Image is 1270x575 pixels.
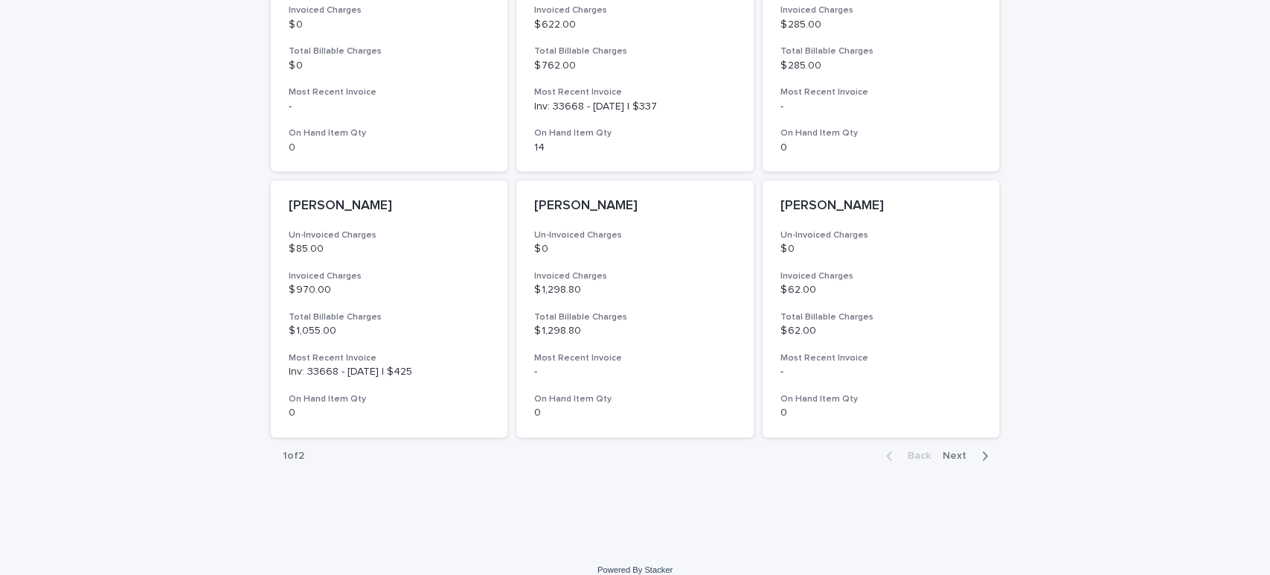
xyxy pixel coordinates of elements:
p: Inv: 33668 - [DATE] | $425 [289,366,490,378]
h3: Most Recent Invoice [534,86,736,98]
h3: On Hand Item Qty [289,127,490,139]
p: $ 0 [289,60,490,72]
span: Next [943,451,975,461]
p: 1 of 2 [271,438,316,474]
h3: Un-Invoiced Charges [534,229,736,241]
p: - [534,366,736,378]
h3: Invoiced Charges [780,270,982,282]
h3: Total Billable Charges [289,45,490,57]
p: 0 [289,142,490,154]
p: 0 [534,407,736,419]
h3: On Hand Item Qty [534,393,736,405]
p: $ 0 [780,243,982,255]
p: $ 0 [289,19,490,31]
p: $ 1,055.00 [289,325,490,337]
p: [PERSON_NAME] [289,198,490,215]
h3: Total Billable Charges [780,311,982,323]
h3: Un-Invoiced Charges [289,229,490,241]
a: [PERSON_NAME]Un-Invoiced Charges$ 85.00Invoiced Charges$ 970.00Total Billable Charges$ 1,055.00Mo... [271,180,508,437]
h3: Most Recent Invoice [780,86,982,98]
h3: Invoiced Charges [780,4,982,16]
h3: Invoiced Charges [534,4,736,16]
p: $ 62.00 [780,325,982,337]
p: $ 970.00 [289,284,490,296]
p: 14 [534,142,736,154]
h3: Invoiced Charges [534,270,736,282]
a: Powered By Stacker [597,565,673,574]
p: $ 762.00 [534,60,736,72]
p: $ 1,298.80 [534,284,736,296]
h3: Most Recent Invoice [289,86,490,98]
p: - [780,101,982,113]
p: $ 85.00 [289,243,490,255]
p: $ 622.00 [534,19,736,31]
p: $ 285.00 [780,60,982,72]
h3: Most Recent Invoice [780,352,982,364]
h3: Total Billable Charges [780,45,982,57]
button: Next [937,449,1000,463]
p: 0 [780,142,982,154]
h3: On Hand Item Qty [780,393,982,405]
p: - [289,101,490,113]
h3: Un-Invoiced Charges [780,229,982,241]
p: - [780,366,982,378]
h3: Most Recent Invoice [534,352,736,364]
h3: Total Billable Charges [534,311,736,323]
h3: Invoiced Charges [289,4,490,16]
p: [PERSON_NAME] [780,198,982,215]
p: 0 [289,407,490,419]
h3: Total Billable Charges [289,311,490,323]
h3: On Hand Item Qty [780,127,982,139]
h3: Invoiced Charges [289,270,490,282]
p: 0 [780,407,982,419]
p: $ 285.00 [780,19,982,31]
h3: Total Billable Charges [534,45,736,57]
p: [PERSON_NAME] [534,198,736,215]
h3: On Hand Item Qty [289,393,490,405]
p: $ 62.00 [780,284,982,296]
a: [PERSON_NAME]Un-Invoiced Charges$ 0Invoiced Charges$ 1,298.80Total Billable Charges$ 1,298.80Most... [516,180,754,437]
h3: Most Recent Invoice [289,352,490,364]
p: $ 0 [534,243,736,255]
h3: On Hand Item Qty [534,127,736,139]
span: Back [899,451,931,461]
button: Back [874,449,937,463]
p: $ 1,298.80 [534,325,736,337]
p: Inv: 33668 - [DATE] | $337 [534,101,736,113]
a: [PERSON_NAME]Un-Invoiced Charges$ 0Invoiced Charges$ 62.00Total Billable Charges$ 62.00Most Recen... [763,180,1000,437]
